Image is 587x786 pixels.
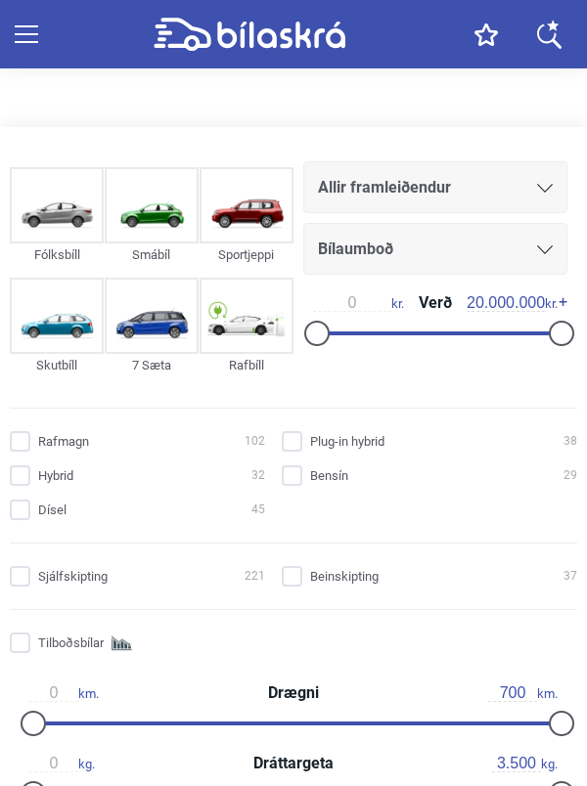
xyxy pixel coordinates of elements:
span: Bílaumboð [318,236,393,263]
div: 7 Sæta [105,354,199,376]
span: Verð [414,295,457,311]
span: Dráttargeta [248,756,339,771]
span: kg. [29,755,95,772]
span: 102 [245,431,265,452]
span: Bensín [310,465,348,486]
span: Plug-in hybrid [310,431,384,452]
span: 29 [564,465,577,486]
span: 32 [251,465,265,486]
span: 37 [564,566,577,587]
span: 38 [564,431,577,452]
div: Skutbíll [10,354,104,376]
span: kr. [313,294,404,312]
span: Sjálfskipting [38,566,108,587]
span: Drægni [263,685,324,701]
span: 45 [251,500,265,520]
span: km. [488,684,558,702]
span: kr. [467,294,558,312]
span: kg. [492,755,558,772]
div: Rafbíll [200,354,293,376]
span: Hybrid [38,465,73,486]
span: Beinskipting [310,566,379,587]
span: Tilboðsbílar [38,633,104,653]
span: Dísel [38,500,67,520]
div: Fólksbíll [10,243,104,266]
span: Allir framleiðendur [318,174,451,201]
div: Sportjeppi [200,243,293,266]
span: Rafmagn [38,431,89,452]
span: km. [29,684,99,702]
span: 221 [245,566,265,587]
div: Smábíl [105,243,199,266]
